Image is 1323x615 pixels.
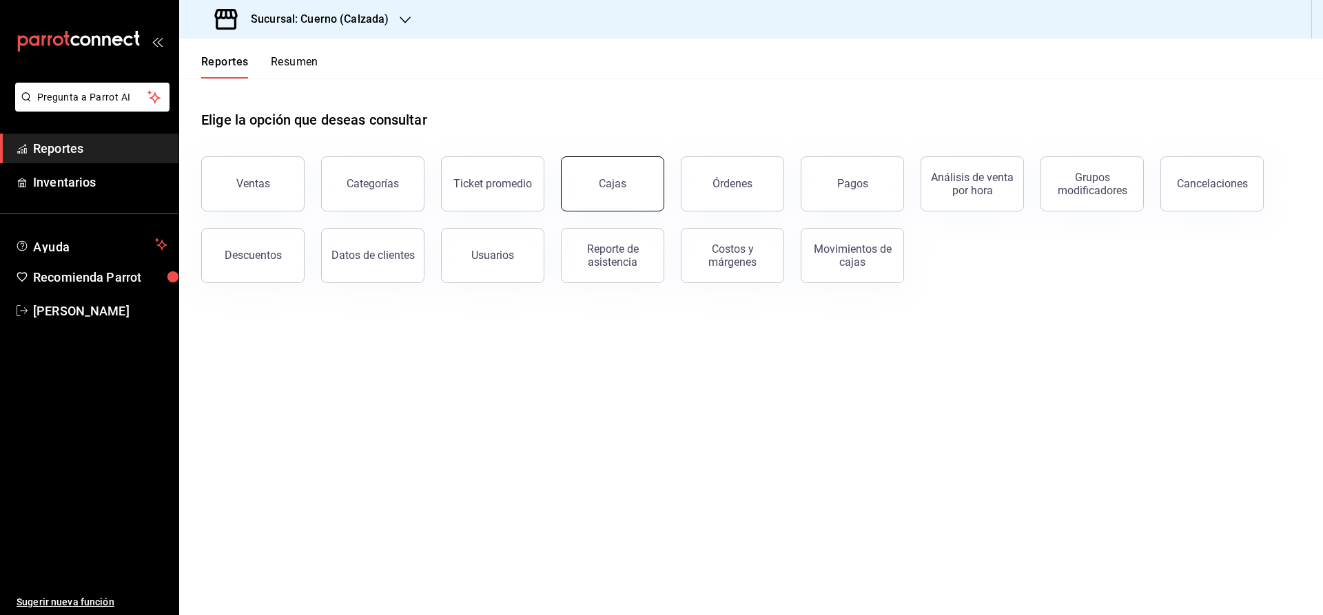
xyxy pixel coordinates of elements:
[271,55,318,79] button: Resumen
[561,156,664,211] button: Cajas
[201,110,427,130] h1: Elige la opción que deseas consultar
[801,228,904,283] button: Movimientos de cajas
[810,242,895,269] div: Movimientos de cajas
[33,236,150,253] span: Ayuda
[1049,171,1135,197] div: Grupos modificadores
[1177,177,1248,190] div: Cancelaciones
[240,11,389,28] h3: Sucursal: Cuerno (Calzada)
[33,139,167,158] span: Reportes
[321,228,424,283] button: Datos de clientes
[1160,156,1264,211] button: Cancelaciones
[921,156,1024,211] button: Análisis de venta por hora
[441,156,544,211] button: Ticket promedio
[236,177,270,190] div: Ventas
[599,177,626,190] div: Cajas
[471,249,514,262] div: Usuarios
[347,177,399,190] div: Categorías
[681,228,784,283] button: Costos y márgenes
[453,177,532,190] div: Ticket promedio
[570,242,655,269] div: Reporte de asistencia
[441,228,544,283] button: Usuarios
[561,228,664,283] button: Reporte de asistencia
[201,228,305,283] button: Descuentos
[801,156,904,211] button: Pagos
[17,595,167,609] span: Sugerir nueva función
[33,173,167,191] span: Inventarios
[15,83,170,112] button: Pregunta a Parrot AI
[712,177,752,190] div: Órdenes
[690,242,775,269] div: Costos y márgenes
[201,156,305,211] button: Ventas
[331,249,415,262] div: Datos de clientes
[33,268,167,286] span: Recomienda Parrot
[681,156,784,211] button: Órdenes
[201,55,318,79] div: navigation tabs
[837,177,868,190] div: Pagos
[33,302,167,320] span: [PERSON_NAME]
[321,156,424,211] button: Categorías
[10,100,170,114] a: Pregunta a Parrot AI
[37,90,148,105] span: Pregunta a Parrot AI
[201,55,249,79] button: Reportes
[152,36,163,47] button: open_drawer_menu
[225,249,282,262] div: Descuentos
[1040,156,1144,211] button: Grupos modificadores
[930,171,1015,197] div: Análisis de venta por hora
